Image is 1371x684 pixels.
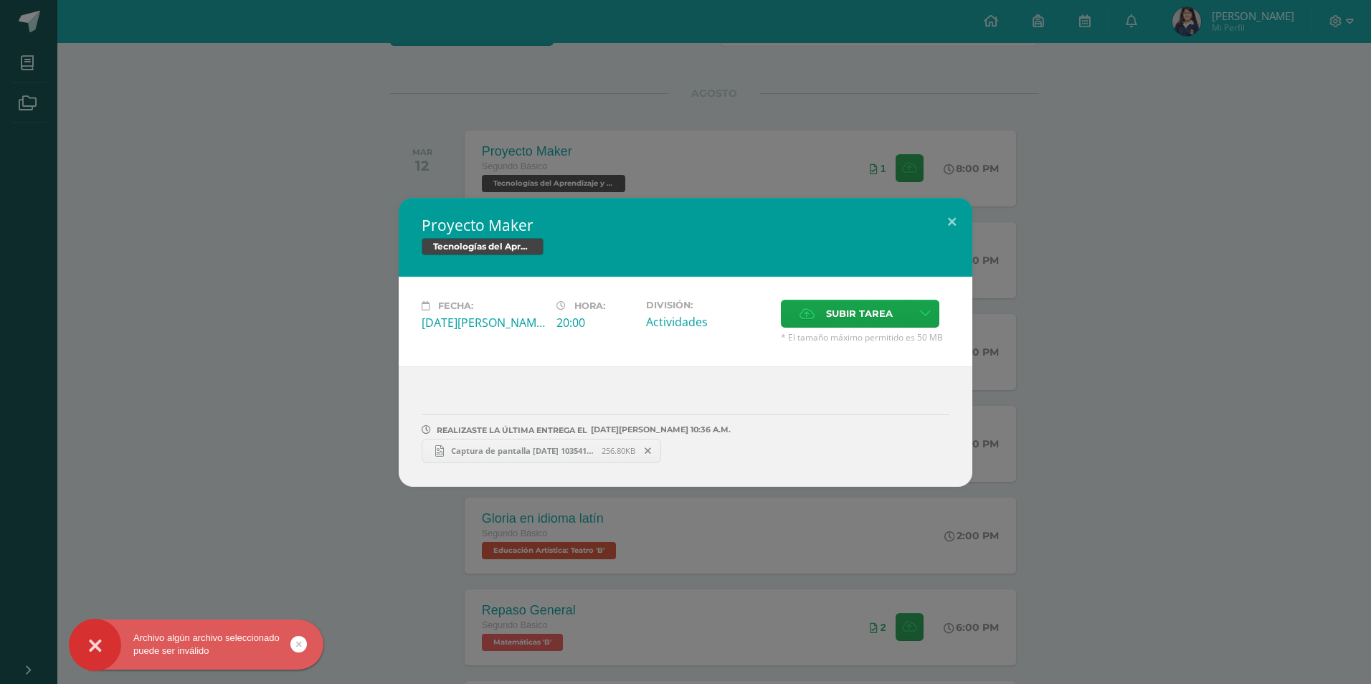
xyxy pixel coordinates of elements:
span: REALIZASTE LA ÚLTIMA ENTREGA EL [437,425,587,435]
span: Subir tarea [826,300,893,327]
span: Remover entrega [636,443,660,459]
button: Close (Esc) [931,198,972,247]
h2: Proyecto Maker [422,215,949,235]
span: Captura de pantalla [DATE] 103541.png [444,445,602,456]
span: 256.80KB [602,445,635,456]
label: División: [646,300,769,310]
div: Archivo algún archivo seleccionado puede ser inválido [69,632,323,657]
span: Tecnologías del Aprendizaje y la Comunicación [422,238,544,255]
div: 20:00 [556,315,635,331]
span: Fecha: [438,300,473,311]
a: Captura de pantalla [DATE] 103541.png 256.80KB [422,439,661,463]
div: Actividades [646,314,769,330]
div: [DATE][PERSON_NAME] [422,315,545,331]
span: * El tamaño máximo permitido es 50 MB [781,331,949,343]
span: [DATE][PERSON_NAME] 10:36 A.M. [587,429,731,430]
span: Hora: [574,300,605,311]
